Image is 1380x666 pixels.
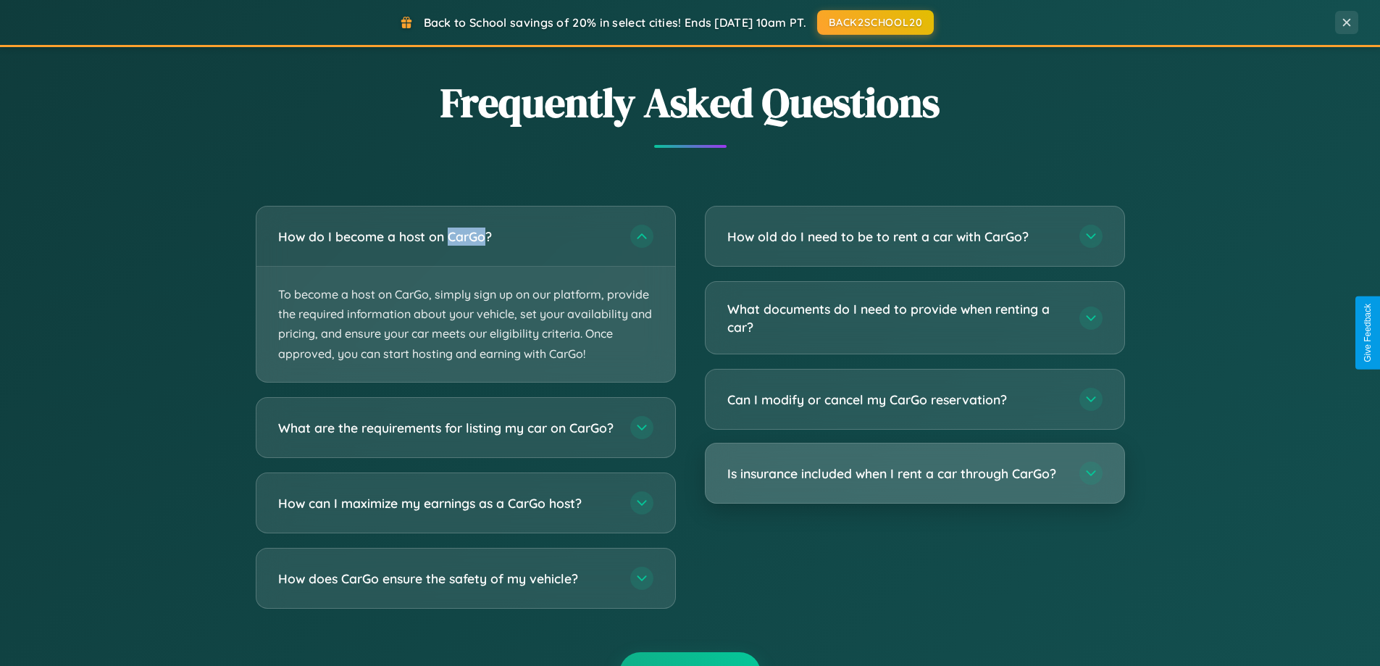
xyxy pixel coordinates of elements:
[256,267,675,382] p: To become a host on CarGo, simply sign up on our platform, provide the required information about...
[256,75,1125,130] h2: Frequently Asked Questions
[727,228,1065,246] h3: How old do I need to be to rent a car with CarGo?
[278,228,616,246] h3: How do I become a host on CarGo?
[727,300,1065,336] h3: What documents do I need to provide when renting a car?
[727,465,1065,483] h3: Is insurance included when I rent a car through CarGo?
[727,391,1065,409] h3: Can I modify or cancel my CarGo reservation?
[278,418,616,436] h3: What are the requirements for listing my car on CarGo?
[1363,304,1373,362] div: Give Feedback
[424,15,806,30] span: Back to School savings of 20% in select cities! Ends [DATE] 10am PT.
[278,494,616,512] h3: How can I maximize my earnings as a CarGo host?
[278,569,616,587] h3: How does CarGo ensure the safety of my vehicle?
[817,10,934,35] button: BACK2SCHOOL20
